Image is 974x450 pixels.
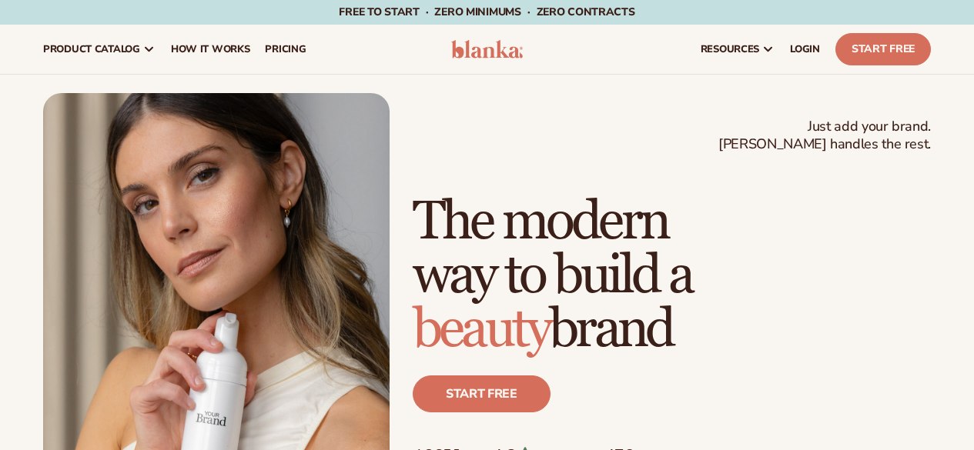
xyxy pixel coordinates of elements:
[701,43,759,55] span: resources
[413,297,549,362] span: beauty
[693,25,782,74] a: resources
[718,118,931,154] span: Just add your brand. [PERSON_NAME] handles the rest.
[413,195,931,357] h1: The modern way to build a brand
[339,5,634,19] span: Free to start · ZERO minimums · ZERO contracts
[35,25,163,74] a: product catalog
[43,43,140,55] span: product catalog
[835,33,931,65] a: Start Free
[171,43,250,55] span: How It Works
[451,40,524,58] img: logo
[790,43,820,55] span: LOGIN
[782,25,828,74] a: LOGIN
[413,375,551,412] a: Start free
[265,43,306,55] span: pricing
[257,25,313,74] a: pricing
[163,25,258,74] a: How It Works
